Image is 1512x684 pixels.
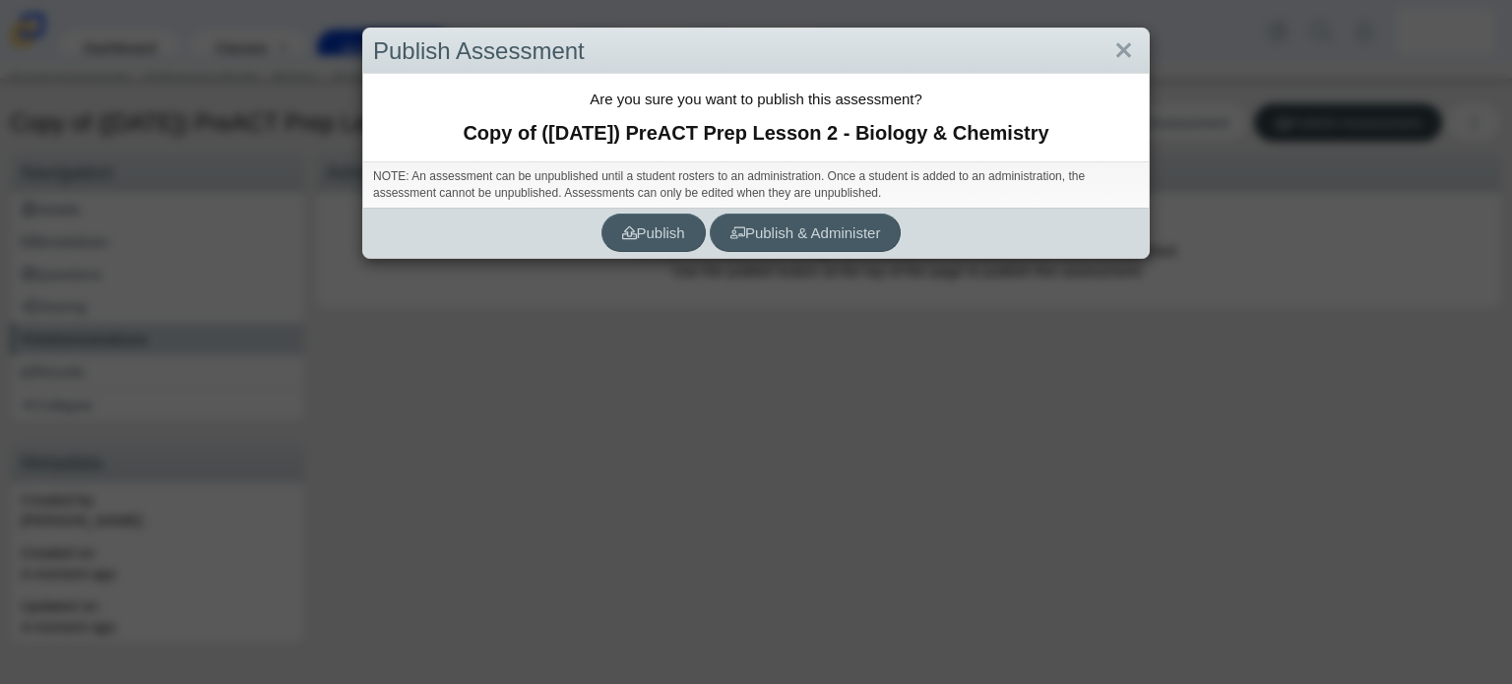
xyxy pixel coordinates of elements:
[363,161,1149,208] div: NOTE: An assessment can be unpublished until a student rosters to an administration. Once a stude...
[363,29,1149,75] div: Publish Assessment
[622,224,685,241] span: Publish
[730,224,881,241] span: Publish & Administer
[601,214,706,252] button: Publish
[373,119,1139,147] strong: Copy of ([DATE]) PreACT Prep Lesson 2 - Biology & Chemistry
[710,214,902,252] button: Publish & Administer
[363,74,1149,161] div: Are you sure you want to publish this assessment?
[1108,34,1139,68] a: Close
